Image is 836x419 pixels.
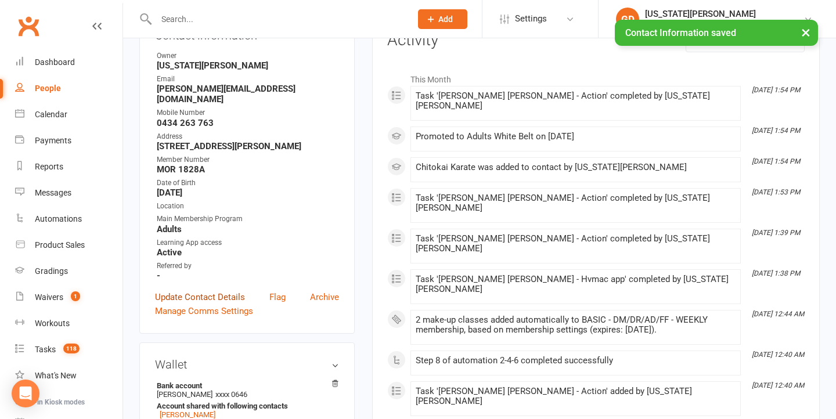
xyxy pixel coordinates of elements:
[752,229,800,237] i: [DATE] 1:39 PM
[35,240,85,250] div: Product Sales
[71,291,80,301] span: 1
[795,20,816,45] button: ×
[35,214,82,223] div: Automations
[310,290,339,304] a: Archive
[15,363,122,389] a: What's New
[15,180,122,206] a: Messages
[15,128,122,154] a: Payments
[15,284,122,310] a: Waivers 1
[645,19,803,30] div: [GEOGRAPHIC_DATA] [GEOGRAPHIC_DATA]
[416,91,736,111] div: Task '[PERSON_NAME] [PERSON_NAME] - Action' completed by [US_STATE][PERSON_NAME]
[416,193,736,213] div: Task '[PERSON_NAME] [PERSON_NAME] - Action' completed by [US_STATE][PERSON_NAME]
[35,188,71,197] div: Messages
[35,84,61,93] div: People
[157,187,339,198] strong: [DATE]
[35,162,63,171] div: Reports
[157,270,339,281] strong: -
[35,319,70,328] div: Workouts
[645,9,803,19] div: [US_STATE][PERSON_NAME]
[752,157,800,165] i: [DATE] 1:54 PM
[752,310,804,318] i: [DATE] 12:44 AM
[15,206,122,232] a: Automations
[416,387,736,406] div: Task '[PERSON_NAME] [PERSON_NAME] - Action' added by [US_STATE][PERSON_NAME]
[15,49,122,75] a: Dashboard
[15,258,122,284] a: Gradings
[160,410,215,419] a: [PERSON_NAME]
[157,402,333,410] strong: Account shared with following contacts
[215,390,247,399] span: xxxx 0646
[416,162,736,172] div: Chitokai Karate was added to contact by [US_STATE][PERSON_NAME]
[15,232,122,258] a: Product Sales
[157,50,339,62] div: Owner
[416,132,736,142] div: Promoted to Adults White Belt on [DATE]
[387,67,805,86] li: This Month
[35,292,63,302] div: Waivers
[157,74,339,85] div: Email
[157,164,339,175] strong: MOR 1828A
[35,266,68,276] div: Gradings
[157,84,339,104] strong: [PERSON_NAME][EMAIL_ADDRESS][DOMAIN_NAME]
[14,12,43,41] a: Clubworx
[615,20,818,46] div: Contact Information saved
[752,381,804,389] i: [DATE] 12:40 AM
[418,9,467,29] button: Add
[157,201,339,212] div: Location
[752,86,800,94] i: [DATE] 1:54 PM
[416,356,736,366] div: Step 8 of automation 2-4-6 completed successfully
[155,358,339,371] h3: Wallet
[416,234,736,254] div: Task '[PERSON_NAME] [PERSON_NAME] - Action' completed by [US_STATE][PERSON_NAME]
[15,75,122,102] a: People
[157,261,339,272] div: Referred by
[438,15,453,24] span: Add
[752,127,800,135] i: [DATE] 1:54 PM
[157,247,339,258] strong: Active
[752,351,804,359] i: [DATE] 12:40 AM
[155,304,253,318] a: Manage Comms Settings
[157,118,339,128] strong: 0434 263 763
[35,136,71,145] div: Payments
[157,141,339,151] strong: [STREET_ADDRESS][PERSON_NAME]
[15,337,122,363] a: Tasks 118
[157,60,339,71] strong: [US_STATE][PERSON_NAME]
[63,344,80,353] span: 118
[416,274,736,294] div: Task '[PERSON_NAME] [PERSON_NAME] - Hvmac app' completed by [US_STATE][PERSON_NAME]
[157,107,339,118] div: Mobile Number
[515,6,547,32] span: Settings
[35,345,56,354] div: Tasks
[616,8,639,31] div: GD
[15,102,122,128] a: Calendar
[752,188,800,196] i: [DATE] 1:53 PM
[12,380,39,407] div: Open Intercom Messenger
[157,154,339,165] div: Member Number
[269,290,286,304] a: Flag
[153,11,403,27] input: Search...
[35,371,77,380] div: What's New
[15,154,122,180] a: Reports
[157,131,339,142] div: Address
[752,269,800,277] i: [DATE] 1:38 PM
[157,224,339,234] strong: Adults
[15,310,122,337] a: Workouts
[35,57,75,67] div: Dashboard
[416,315,736,335] div: 2 make-up classes added automatically to BASIC - DM/DR/AD/FF - WEEKLY membership, based on member...
[157,237,339,248] div: Learning App access
[157,381,333,390] strong: Bank account
[157,178,339,189] div: Date of Birth
[155,290,245,304] a: Update Contact Details
[157,214,339,225] div: Main Membership Program
[35,110,67,119] div: Calendar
